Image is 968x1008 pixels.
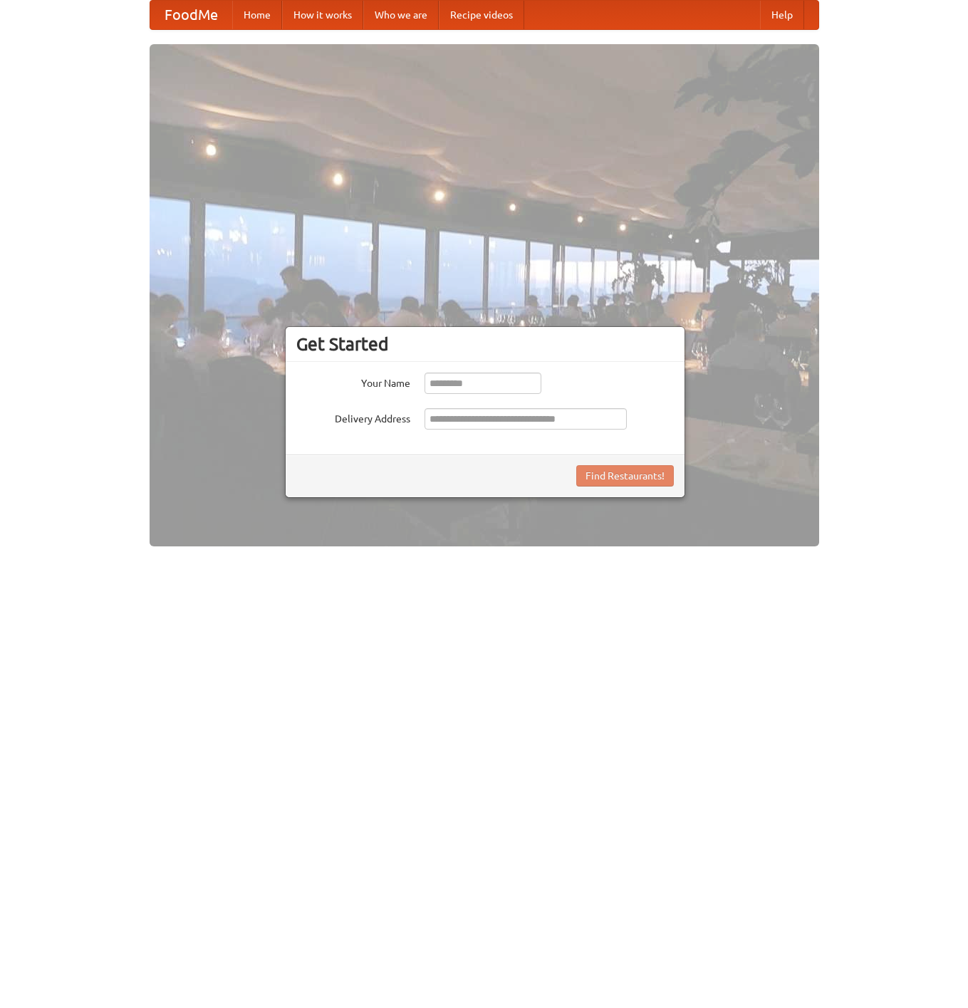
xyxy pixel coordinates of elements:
[296,333,674,355] h3: Get Started
[363,1,439,29] a: Who we are
[150,1,232,29] a: FoodMe
[282,1,363,29] a: How it works
[296,408,410,426] label: Delivery Address
[296,373,410,390] label: Your Name
[232,1,282,29] a: Home
[760,1,804,29] a: Help
[576,465,674,487] button: Find Restaurants!
[439,1,524,29] a: Recipe videos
